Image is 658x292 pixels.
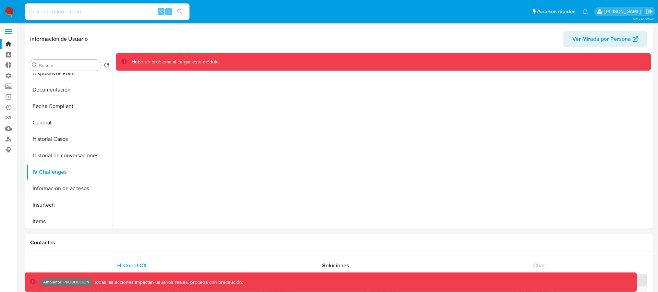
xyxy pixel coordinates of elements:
[646,8,653,15] a: Salir
[26,82,112,98] button: Documentación
[132,59,220,65] p: Hubo un problema al cargar este módulo.
[26,180,112,197] button: Información de accesos
[25,7,190,16] input: Buscar usuario o caso...
[32,62,37,68] button: Buscar
[30,36,88,42] h1: Información de Usuario
[43,281,89,283] p: Ambiente: PRODUCCIÓN
[26,114,112,131] button: General
[26,213,112,230] button: Items
[533,261,545,269] span: Chat
[26,131,112,147] button: Historial Casos
[168,8,170,15] span: s
[582,9,588,14] a: Notificaciones
[572,31,631,47] span: Ver Mirada por Persona
[26,147,112,164] button: Historial de conversaciones
[322,261,349,269] span: Soluciones
[117,261,147,269] span: Historial CX
[26,98,112,114] button: Fecha Compliant
[158,8,163,15] span: ⌥
[605,8,643,15] p: nicolas.tolosa@mercadolibre.com
[563,31,647,47] button: Ver Mirada por Persona
[26,65,112,82] button: Dispositivos Point
[30,239,647,246] h1: Contactos
[104,62,109,70] button: Volver al orden por defecto
[39,62,98,69] input: Buscar
[26,164,112,180] button: IV Challenges
[537,8,575,15] span: Accesos rápidos
[173,7,187,16] button: search-icon
[92,279,243,285] p: Todas las acciones impactan usuarios reales, proceda con precaución.
[26,197,112,213] button: Insurtech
